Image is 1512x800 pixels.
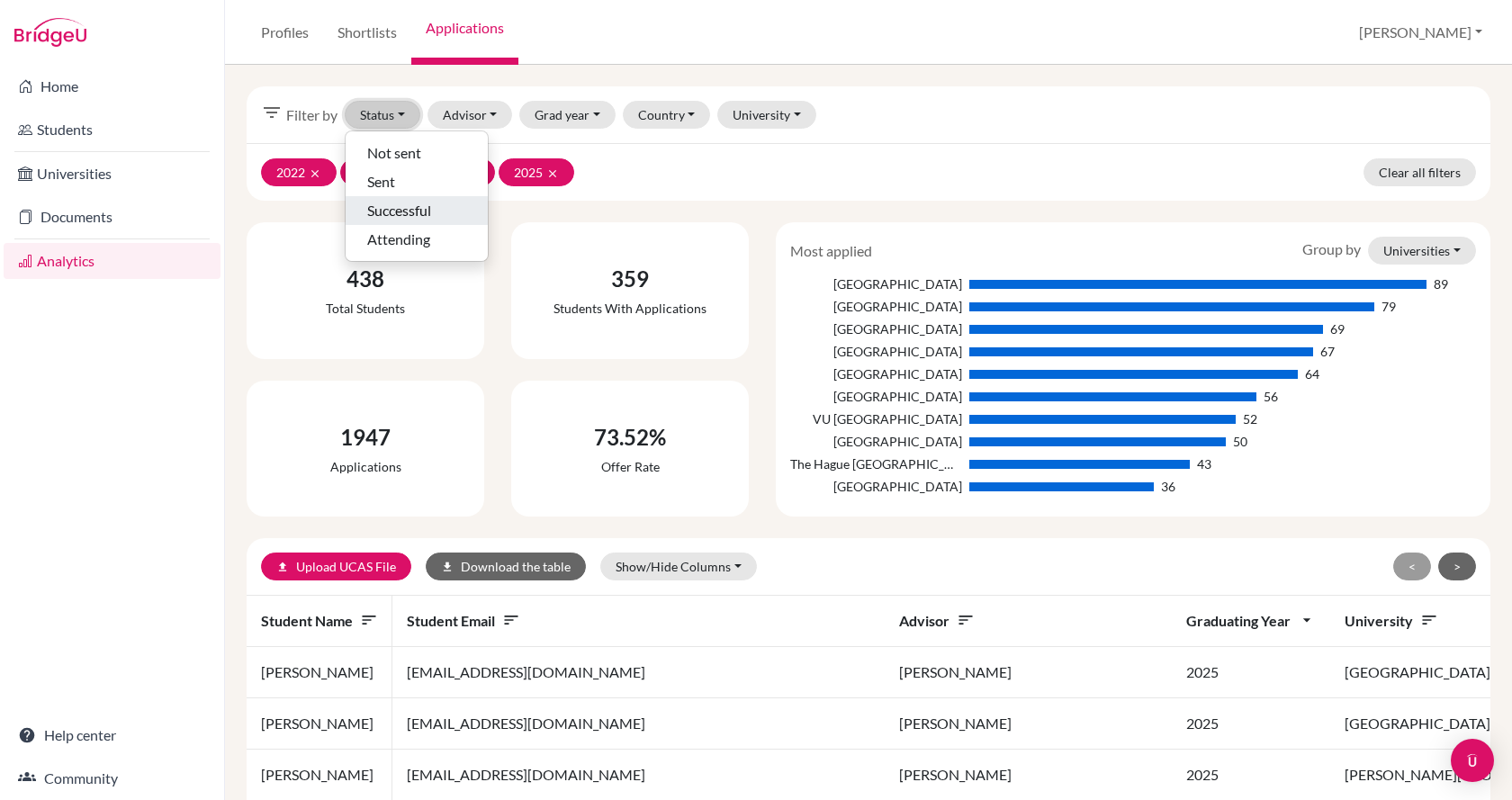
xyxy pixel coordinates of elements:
[594,457,666,476] div: Offer rate
[790,432,961,451] div: [GEOGRAPHIC_DATA]
[553,263,706,295] div: 359
[4,156,220,192] a: Universities
[286,104,337,126] span: Filter by
[1298,611,1316,629] i: arrow_drop_down
[777,240,886,262] div: Most applied
[1345,612,1438,629] span: University
[957,611,975,629] i: sort
[1264,387,1278,406] div: 56
[330,457,401,476] div: Applications
[1320,342,1335,361] div: 67
[4,199,220,235] a: Documents
[790,274,961,293] div: [GEOGRAPHIC_DATA]
[427,101,513,129] button: Advisor
[519,101,616,129] button: Grad year
[1420,611,1438,629] i: sort
[367,171,395,193] span: Sent
[426,553,586,580] button: downloadDownload the table
[4,760,220,796] a: Community
[790,364,961,383] div: [GEOGRAPHIC_DATA]
[546,167,559,180] i: clear
[1289,237,1489,265] div: Group by
[247,647,392,698] td: [PERSON_NAME]
[1351,15,1490,49] button: [PERSON_NAME]
[4,717,220,753] a: Help center
[1363,158,1476,186] a: Clear all filters
[1243,409,1257,428] div: 52
[885,698,1172,750] td: [PERSON_NAME]
[1451,739,1494,782] div: Open Intercom Messenger
[790,387,961,406] div: [GEOGRAPHIC_DATA]
[717,101,816,129] button: University
[367,229,430,250] span: Attending
[4,112,220,148] a: Students
[1186,612,1316,629] span: Graduating year
[885,647,1172,698] td: [PERSON_NAME]
[346,167,488,196] button: Sent
[4,243,220,279] a: Analytics
[553,299,706,318] div: Students with applications
[594,421,666,454] div: 73.52%
[600,553,757,580] button: Show/Hide Columns
[330,421,401,454] div: 1947
[1438,553,1476,580] button: >
[392,647,885,698] td: [EMAIL_ADDRESS][DOMAIN_NAME]
[790,454,961,473] div: The Hague [GEOGRAPHIC_DATA]
[261,553,411,580] a: uploadUpload UCAS File
[1172,647,1330,698] td: 2025
[499,158,574,186] button: 2025clear
[1233,432,1247,451] div: 50
[346,196,488,225] button: Successful
[623,101,711,129] button: Country
[326,299,405,318] div: Total students
[367,142,421,164] span: Not sent
[367,200,431,221] span: Successful
[790,319,961,338] div: [GEOGRAPHIC_DATA]
[346,139,488,167] button: Not sent
[309,167,321,180] i: clear
[14,18,86,47] img: Bridge-U
[340,158,416,186] button: 2023clear
[790,342,961,361] div: [GEOGRAPHIC_DATA]
[392,698,885,750] td: [EMAIL_ADDRESS][DOMAIN_NAME]
[261,612,378,629] span: Student name
[276,561,289,573] i: upload
[441,561,454,573] i: download
[345,101,420,129] button: Status
[1368,237,1476,265] button: Universities
[360,611,378,629] i: sort
[247,698,392,750] td: [PERSON_NAME]
[1434,274,1448,293] div: 89
[1381,297,1396,316] div: 79
[346,225,488,254] button: Attending
[1305,364,1319,383] div: 64
[1197,454,1211,473] div: 43
[1393,553,1431,580] button: <
[345,130,489,262] div: Status
[790,409,961,428] div: VU [GEOGRAPHIC_DATA]
[502,611,520,629] i: sort
[899,612,975,629] span: Advisor
[407,612,520,629] span: Student email
[1161,477,1175,496] div: 36
[326,263,405,295] div: 438
[790,477,961,496] div: [GEOGRAPHIC_DATA]
[261,158,337,186] button: 2022clear
[261,102,283,123] i: filter_list
[4,68,220,104] a: Home
[1330,319,1345,338] div: 69
[790,297,961,316] div: [GEOGRAPHIC_DATA]
[1172,698,1330,750] td: 2025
